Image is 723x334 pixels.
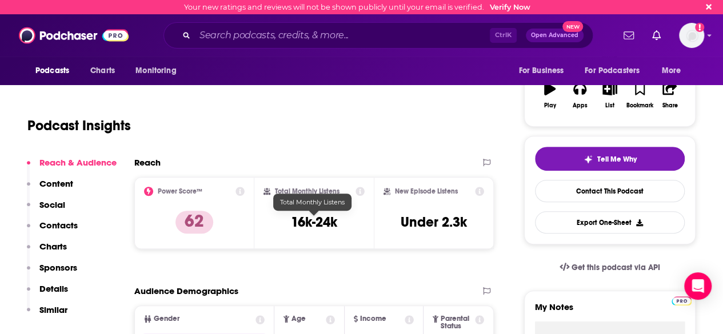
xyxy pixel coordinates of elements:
a: Show notifications dropdown [648,26,665,45]
span: More [662,63,681,79]
button: Export One-Sheet [535,211,685,234]
div: List [605,102,614,109]
p: Sponsors [39,262,77,273]
h3: 16k-24k [291,214,337,231]
h3: Under 2.3k [401,214,467,231]
span: Tell Me Why [597,155,637,164]
button: tell me why sparkleTell Me Why [535,147,685,171]
div: Play [544,102,556,109]
a: Get this podcast via API [550,253,669,281]
img: tell me why sparkle [584,155,593,164]
img: Podchaser Pro [672,296,692,305]
h2: Reach [134,157,161,168]
div: Open Intercom Messenger [684,272,712,300]
label: My Notes [535,301,685,321]
button: Content [27,178,73,199]
span: Charts [90,63,115,79]
button: open menu [577,60,656,82]
span: Monitoring [135,63,176,79]
span: Parental Status [441,315,473,330]
span: Get this podcast via API [572,263,660,272]
span: Open Advanced [531,33,578,38]
h1: Podcast Insights [27,117,131,134]
h2: New Episode Listens [395,187,458,195]
h2: Power Score™ [158,187,202,195]
button: Reach & Audience [27,157,117,178]
button: Show profile menu [679,23,704,48]
div: Your new ratings and reviews will not be shown publicly until your email is verified. [184,3,530,11]
span: Ctrl K [490,28,517,43]
button: Contacts [27,220,78,241]
img: Podchaser - Follow, Share and Rate Podcasts [19,25,129,46]
button: Open AdvancedNew [526,29,584,42]
div: Share [662,102,677,109]
p: 62 [175,211,213,234]
a: Charts [83,60,122,82]
p: Details [39,283,68,294]
button: Apps [565,75,594,116]
button: List [595,75,625,116]
span: Income [360,315,386,323]
p: Reach & Audience [39,157,117,168]
svg: Email not verified [695,23,704,32]
button: open menu [27,60,84,82]
span: Podcasts [35,63,69,79]
span: For Business [518,63,564,79]
div: Apps [573,102,588,109]
span: Total Monthly Listens [280,198,345,206]
button: Social [27,199,65,220]
a: Verify Now [490,3,530,11]
button: Charts [27,241,67,262]
h2: Total Monthly Listens [275,187,339,195]
p: Content [39,178,73,189]
button: open menu [654,60,696,82]
h2: Audience Demographics [134,285,238,296]
button: open menu [510,60,578,82]
button: Share [655,75,685,116]
button: Sponsors [27,262,77,283]
span: New [562,21,583,32]
p: Charts [39,241,67,252]
a: Show notifications dropdown [619,26,638,45]
button: open menu [127,60,191,82]
p: Social [39,199,65,210]
button: Similar [27,304,67,325]
span: Age [291,315,306,323]
p: Contacts [39,220,78,231]
p: Similar [39,304,67,315]
div: Bookmark [626,102,653,109]
button: Bookmark [625,75,654,116]
span: Logged in as jbarbour [679,23,704,48]
a: Contact This Podcast [535,180,685,202]
button: Play [535,75,565,116]
input: Search podcasts, credits, & more... [195,26,490,45]
img: User Profile [679,23,704,48]
button: Details [27,283,68,304]
span: For Podcasters [585,63,640,79]
a: Pro website [672,295,692,305]
span: Gender [154,315,179,323]
div: Search podcasts, credits, & more... [163,22,593,49]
